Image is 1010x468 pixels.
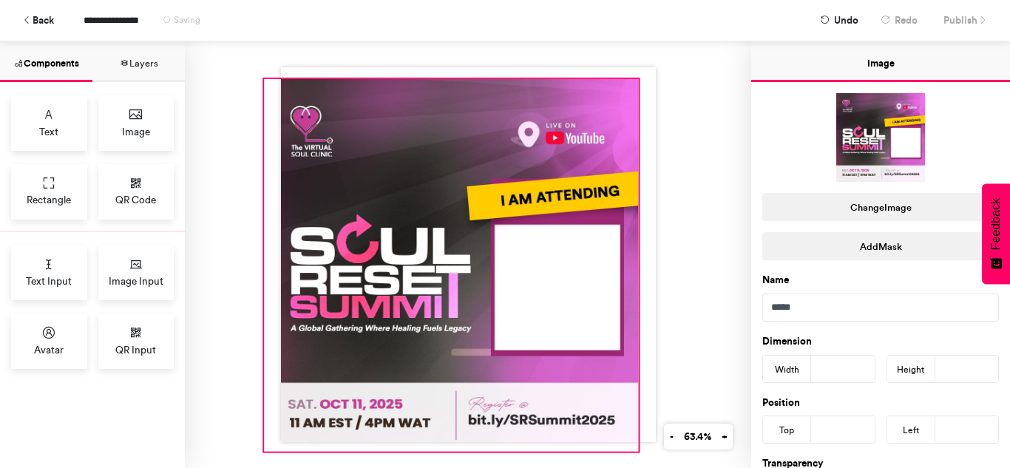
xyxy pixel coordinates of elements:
[887,416,935,444] div: Left
[92,41,185,82] button: Layers
[762,193,999,221] button: ChangeImage
[989,198,1003,250] span: Feedback
[751,41,1010,82] button: Image
[813,7,866,33] button: Undo
[115,342,156,357] span: QR Input
[174,15,200,25] span: Saving
[39,124,58,139] span: Text
[664,424,679,450] button: -
[109,274,163,288] span: Image Input
[762,232,999,260] button: AddMask
[763,356,811,384] div: Width
[762,334,812,349] label: Dimension
[27,192,71,207] span: Rectangle
[982,183,1010,284] button: Feedback - Show survey
[716,424,733,450] button: +
[762,396,800,410] label: Position
[26,274,72,288] span: Text Input
[763,416,811,444] div: Top
[762,273,789,288] label: Name
[34,342,64,357] span: Avatar
[936,394,992,450] iframe: Drift Widget Chat Controller
[115,192,156,207] span: QR Code
[887,356,935,384] div: Height
[15,7,61,33] button: Back
[122,124,150,139] span: Image
[834,7,858,33] span: Undo
[678,424,716,450] button: 63.4%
